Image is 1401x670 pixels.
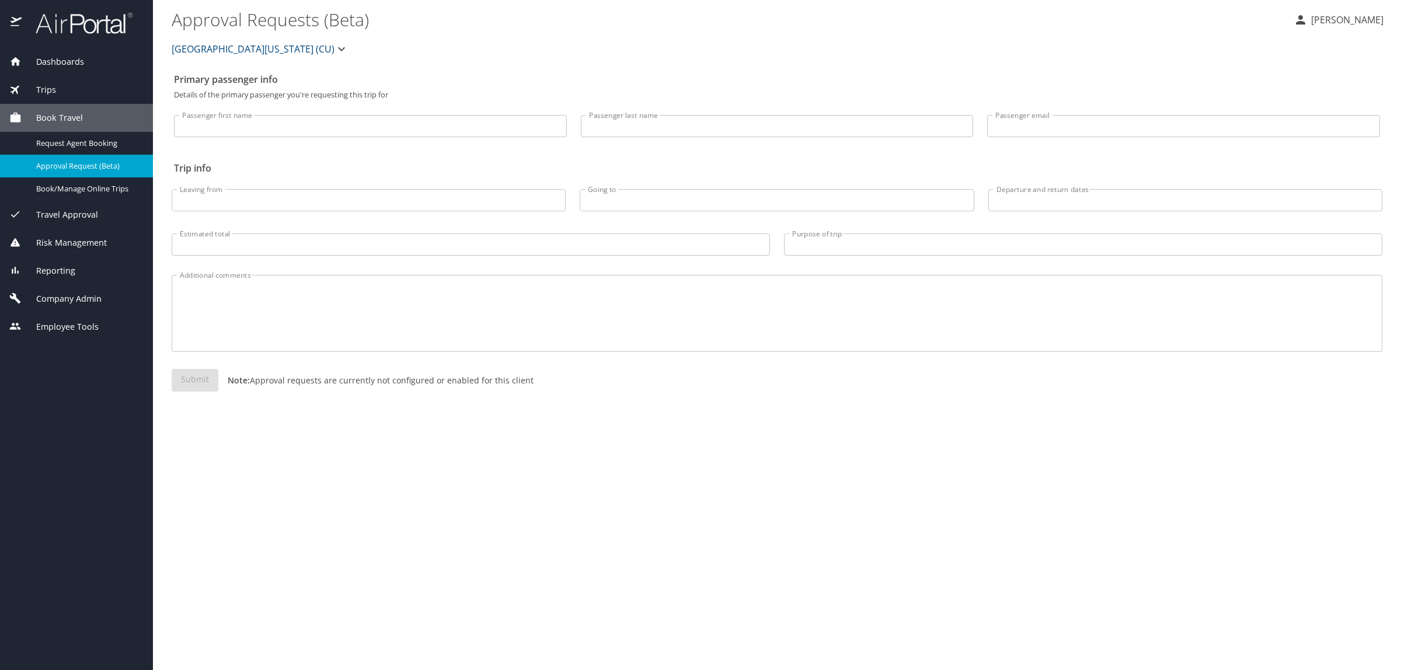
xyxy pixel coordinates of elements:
span: Dashboards [22,55,84,68]
h1: Approval Requests (Beta) [172,1,1284,37]
span: Travel Approval [22,208,98,221]
h2: Trip info [174,159,1380,177]
p: [PERSON_NAME] [1308,13,1383,27]
span: [GEOGRAPHIC_DATA][US_STATE] (CU) [172,41,334,57]
span: Trips [22,83,56,96]
button: [GEOGRAPHIC_DATA][US_STATE] (CU) [167,37,353,61]
span: Request Agent Booking [36,138,139,149]
button: [PERSON_NAME] [1289,9,1388,30]
span: Approval Request (Beta) [36,160,139,172]
p: Approval requests are currently not configured or enabled for this client [218,374,534,386]
span: Company Admin [22,292,102,305]
img: airportal-logo.png [23,12,133,34]
img: icon-airportal.png [11,12,23,34]
span: Book/Manage Online Trips [36,183,139,194]
strong: Note: [228,375,250,386]
span: Reporting [22,264,75,277]
span: Book Travel [22,111,83,124]
p: Details of the primary passenger you're requesting this trip for [174,91,1380,99]
h2: Primary passenger info [174,70,1380,89]
span: Risk Management [22,236,107,249]
span: Employee Tools [22,320,99,333]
